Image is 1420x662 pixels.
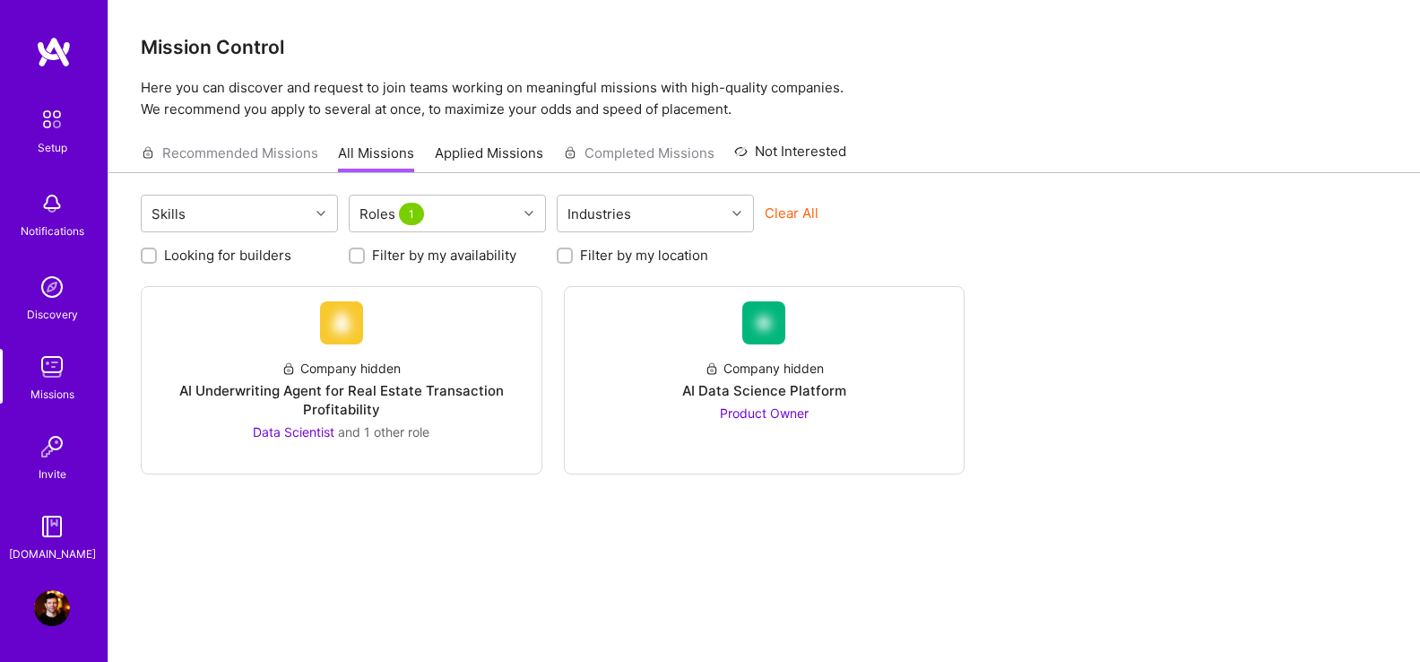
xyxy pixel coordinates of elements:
[320,301,363,344] img: Company Logo
[34,269,70,305] img: discovery
[156,381,527,419] div: AI Underwriting Agent for Real Estate Transaction Profitability
[141,36,1388,58] h3: Mission Control
[30,590,74,626] a: User Avatar
[34,509,70,544] img: guide book
[21,222,84,240] div: Notifications
[705,359,824,378] div: Company hidden
[36,36,72,68] img: logo
[579,301,950,459] a: Company LogoCompany hiddenAI Data Science PlatformProduct Owner
[742,301,785,344] img: Company Logo
[734,141,846,173] a: Not Interested
[34,429,70,465] img: Invite
[338,424,429,440] span: and 1 other role
[141,77,1388,120] p: Here you can discover and request to join teams working on meaningful missions with high-quality ...
[765,204,818,222] button: Clear All
[281,359,401,378] div: Company hidden
[580,246,708,265] label: Filter by my location
[147,201,190,227] div: Skills
[34,590,70,626] img: User Avatar
[253,424,334,440] span: Data Scientist
[435,144,543,173] a: Applied Missions
[399,203,424,225] span: 1
[30,385,74,404] div: Missions
[355,201,432,227] div: Roles
[164,246,291,265] label: Looking for builders
[38,138,67,157] div: Setup
[156,301,527,459] a: Company LogoCompany hiddenAI Underwriting Agent for Real Estate Transaction ProfitabilityData Sci...
[720,405,809,421] span: Product Owner
[34,349,70,385] img: teamwork
[316,209,325,218] i: icon Chevron
[34,186,70,222] img: bell
[732,209,741,218] i: icon Chevron
[524,209,533,218] i: icon Chevron
[27,305,78,324] div: Discovery
[338,144,414,173] a: All Missions
[39,465,66,483] div: Invite
[682,381,846,400] div: AI Data Science Platform
[9,544,96,563] div: [DOMAIN_NAME]
[372,246,516,265] label: Filter by my availability
[33,100,71,138] img: setup
[563,201,636,227] div: Industries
